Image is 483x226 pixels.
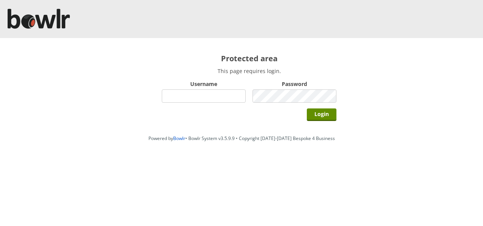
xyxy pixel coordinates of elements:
span: Powered by • Bowlr System v3.5.9.9 • Copyright [DATE]-[DATE] Bespoke 4 Business [148,135,335,142]
h2: Protected area [162,53,336,64]
label: Username [162,80,246,88]
p: This page requires login. [162,67,336,75]
a: Bowlr [173,135,185,142]
label: Password [253,80,336,88]
input: Login [307,108,336,121]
